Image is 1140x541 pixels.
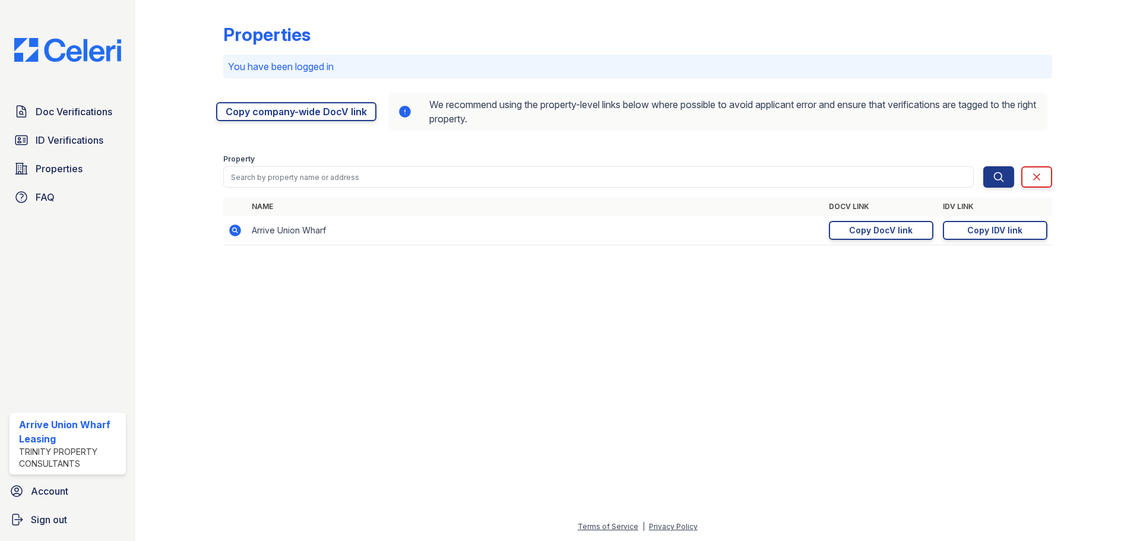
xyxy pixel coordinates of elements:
[943,221,1047,240] a: Copy IDV link
[9,185,126,209] a: FAQ
[19,417,121,446] div: Arrive Union Wharf Leasing
[938,197,1052,216] th: IDV Link
[31,484,68,498] span: Account
[36,190,55,204] span: FAQ
[824,197,938,216] th: DocV Link
[247,216,824,245] td: Arrive Union Wharf
[829,221,933,240] a: Copy DocV link
[216,102,376,121] a: Copy company-wide DocV link
[9,128,126,152] a: ID Verifications
[9,100,126,124] a: Doc Verifications
[649,522,698,531] a: Privacy Policy
[388,93,1047,131] div: We recommend using the property-level links below where possible to avoid applicant error and ens...
[5,508,131,531] a: Sign out
[967,224,1022,236] div: Copy IDV link
[578,522,638,531] a: Terms of Service
[223,166,974,188] input: Search by property name or address
[19,446,121,470] div: Trinity Property Consultants
[642,522,645,531] div: |
[5,38,131,62] img: CE_Logo_Blue-a8612792a0a2168367f1c8372b55b34899dd931a85d93a1a3d3e32e68fde9ad4.png
[228,59,1047,74] p: You have been logged in
[223,24,311,45] div: Properties
[36,162,83,176] span: Properties
[5,479,131,503] a: Account
[31,512,67,527] span: Sign out
[849,224,913,236] div: Copy DocV link
[36,105,112,119] span: Doc Verifications
[36,133,103,147] span: ID Verifications
[9,157,126,181] a: Properties
[223,154,255,164] label: Property
[247,197,824,216] th: Name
